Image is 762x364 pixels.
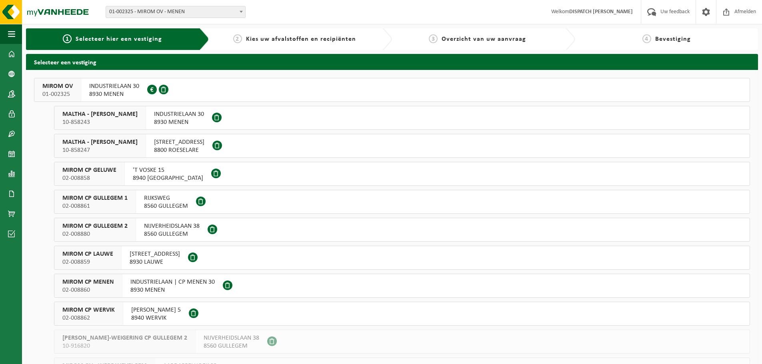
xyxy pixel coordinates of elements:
[54,190,750,214] button: MIROM CP GULLEGEM 1 02-008861 RIJKSWEG8560 GULLEGEM
[144,194,188,202] span: RIJKSWEG
[62,230,128,238] span: 02-008880
[54,134,750,158] button: MALTHA - [PERSON_NAME] 10-858247 [STREET_ADDRESS]8800 ROESELARE
[144,202,188,210] span: 8560 GULLEGEM
[62,314,115,322] span: 02-008862
[144,222,200,230] span: NIJVERHEIDSLAAN 38
[62,110,138,118] span: MALTHA - [PERSON_NAME]
[42,82,73,90] span: MIROM OV
[154,118,204,126] span: 8930 MENEN
[130,286,215,294] span: 8930 MENEN
[642,34,651,43] span: 4
[429,34,438,43] span: 3
[106,6,246,18] span: 01-002325 - MIROM OV - MENEN
[62,194,128,202] span: MIROM CP GULLEGEM 1
[246,36,356,42] span: Kies uw afvalstoffen en recipiënten
[130,258,180,266] span: 8930 LAUWE
[62,250,113,258] span: MIROM CP LAUWE
[569,9,633,15] strong: DISPATCH [PERSON_NAME]
[154,146,204,154] span: 8800 ROESELARE
[62,118,138,126] span: 10-858243
[131,314,181,322] span: 8940 WERVIK
[62,286,114,294] span: 02-008860
[131,306,181,314] span: [PERSON_NAME] 5
[133,174,203,182] span: 8940 [GEOGRAPHIC_DATA]
[442,36,526,42] span: Overzicht van uw aanvraag
[133,166,203,174] span: 'T VOSKE 15
[144,230,200,238] span: 8560 GULLEGEM
[89,90,139,98] span: 8930 MENEN
[655,36,691,42] span: Bevestiging
[62,146,138,154] span: 10-858247
[130,278,215,286] span: INDUSTRIELAAN | CP MENEN 30
[62,202,128,210] span: 02-008861
[233,34,242,43] span: 2
[62,174,116,182] span: 02-008858
[89,82,139,90] span: INDUSTRIELAAN 30
[154,110,204,118] span: INDUSTRIELAAN 30
[62,334,187,342] span: [PERSON_NAME]-WEIGERING CP GULLEGEM 2
[62,278,114,286] span: MIROM CP MENEN
[62,342,187,350] span: 10-916820
[54,106,750,130] button: MALTHA - [PERSON_NAME] 10-858243 INDUSTRIELAAN 308930 MENEN
[106,6,245,18] span: 01-002325 - MIROM OV - MENEN
[76,36,162,42] span: Selecteer hier een vestiging
[62,222,128,230] span: MIROM CP GULLEGEM 2
[204,334,259,342] span: NIJVERHEIDSLAAN 38
[62,166,116,174] span: MIROM CP GELUWE
[34,78,750,102] button: MIROM OV 01-002325 INDUSTRIELAAN 308930 MENEN
[42,90,73,98] span: 01-002325
[54,218,750,242] button: MIROM CP GULLEGEM 2 02-008880 NIJVERHEIDSLAAN 388560 GULLEGEM
[62,258,113,266] span: 02-008859
[204,342,259,350] span: 8560 GULLEGEM
[54,162,750,186] button: MIROM CP GELUWE 02-008858 'T VOSKE 158940 [GEOGRAPHIC_DATA]
[54,302,750,326] button: MIROM CP WERVIK 02-008862 [PERSON_NAME] 58940 WERVIK
[54,246,750,270] button: MIROM CP LAUWE 02-008859 [STREET_ADDRESS]8930 LAUWE
[154,138,204,146] span: [STREET_ADDRESS]
[63,34,72,43] span: 1
[62,138,138,146] span: MALTHA - [PERSON_NAME]
[62,306,115,314] span: MIROM CP WERVIK
[130,250,180,258] span: [STREET_ADDRESS]
[26,54,758,70] h2: Selecteer een vestiging
[54,274,750,298] button: MIROM CP MENEN 02-008860 INDUSTRIELAAN | CP MENEN 308930 MENEN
